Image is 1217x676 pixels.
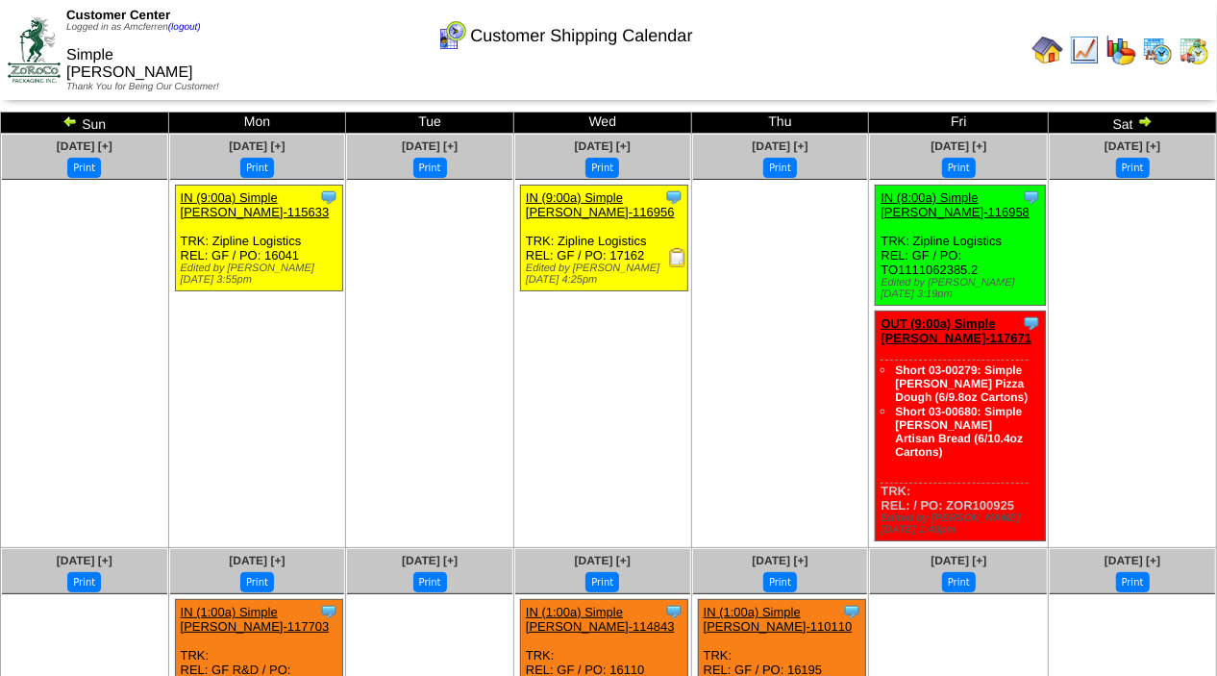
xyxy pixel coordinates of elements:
td: Wed [513,113,691,134]
button: Print [67,158,101,178]
button: Print [67,572,101,592]
img: Receiving Document [668,248,687,267]
img: Tooltip [842,602,861,621]
a: IN (8:00a) Simple [PERSON_NAME]-116958 [881,190,1030,219]
button: Print [413,158,447,178]
div: TRK: REL: / PO: ZOR100925 [876,312,1046,541]
span: Customer Center [66,8,170,22]
a: IN (1:00a) Simple [PERSON_NAME]-110110 [704,605,853,634]
a: IN (9:00a) Simple [PERSON_NAME]-116956 [526,190,675,219]
img: Tooltip [1022,188,1041,207]
a: [DATE] [+] [1105,139,1160,153]
button: Print [1116,158,1150,178]
span: Simple [PERSON_NAME] [66,47,193,81]
button: Print [942,572,976,592]
td: Mon [168,113,346,134]
img: Tooltip [319,188,338,207]
img: calendarprod.gif [1142,35,1173,65]
div: Edited by [PERSON_NAME] [DATE] 3:55pm [181,263,342,286]
td: Sat [1049,113,1217,134]
button: Print [240,572,274,592]
a: [DATE] [+] [1105,554,1160,567]
span: Thank You for Being Our Customer! [66,82,219,92]
a: [DATE] [+] [753,139,808,153]
img: line_graph.gif [1069,35,1100,65]
img: ZoRoCo_Logo(Green%26Foil)%20jpg.webp [8,17,61,82]
a: IN (1:00a) Simple [PERSON_NAME]-114843 [526,605,675,634]
button: Print [240,158,274,178]
div: Edited by [PERSON_NAME] [DATE] 4:25pm [526,263,687,286]
img: arrowright.gif [1137,113,1153,129]
div: Edited by [PERSON_NAME] [DATE] 3:19pm [881,277,1045,300]
button: Print [585,158,619,178]
button: Print [413,572,447,592]
td: Sun [1,113,169,134]
a: [DATE] [+] [57,139,112,153]
a: [DATE] [+] [402,139,458,153]
a: [DATE] [+] [931,139,986,153]
a: [DATE] [+] [229,139,285,153]
a: [DATE] [+] [402,554,458,567]
a: [DATE] [+] [57,554,112,567]
button: Print [942,158,976,178]
a: IN (9:00a) Simple [PERSON_NAME]-115633 [181,190,330,219]
a: [DATE] [+] [229,554,285,567]
img: Tooltip [319,602,338,621]
span: Customer Shipping Calendar [470,26,692,46]
a: OUT (9:00a) Simple [PERSON_NAME]-117671 [881,316,1031,345]
a: [DATE] [+] [575,139,631,153]
td: Thu [691,113,869,134]
a: IN (1:00a) Simple [PERSON_NAME]-117703 [181,605,330,634]
div: Edited by [PERSON_NAME] [DATE] 1:40pm [881,513,1045,536]
div: TRK: Zipline Logistics REL: GF / PO: 17162 [520,186,687,291]
a: [DATE] [+] [575,554,631,567]
img: graph.gif [1105,35,1136,65]
a: [DATE] [+] [931,554,986,567]
td: Tue [346,113,514,134]
div: TRK: Zipline Logistics REL: GF / PO: TO1111062385.2 [876,186,1046,306]
button: Print [585,572,619,592]
img: home.gif [1032,35,1063,65]
a: (logout) [168,22,201,33]
button: Print [1116,572,1150,592]
img: calendarinout.gif [1179,35,1209,65]
a: [DATE] [+] [753,554,808,567]
img: Tooltip [664,602,683,621]
img: arrowleft.gif [62,113,78,129]
div: TRK: Zipline Logistics REL: GF / PO: 16041 [175,186,342,291]
a: Short 03-00680: Simple [PERSON_NAME] Artisan Bread (6/10.4oz Cartons) [895,405,1023,459]
td: Fri [869,113,1049,134]
button: Print [763,158,797,178]
img: Tooltip [1022,313,1041,333]
a: Short 03-00279: Simple [PERSON_NAME] Pizza Dough (6/9.8oz Cartons) [895,363,1028,404]
button: Print [763,572,797,592]
img: calendarcustomer.gif [436,20,467,51]
span: Logged in as Amcferren [66,22,201,33]
img: Tooltip [664,188,683,207]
